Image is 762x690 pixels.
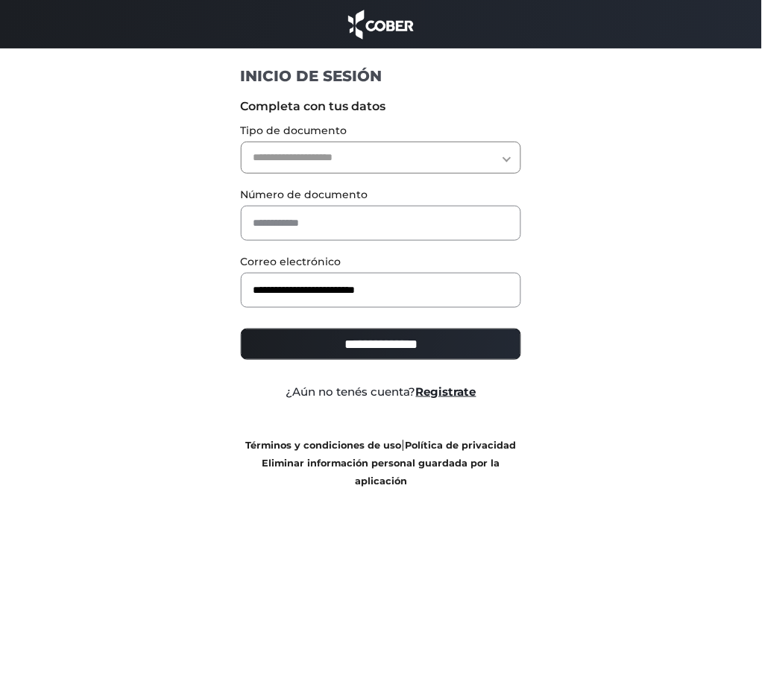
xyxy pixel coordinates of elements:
[262,458,500,487] a: Eliminar información personal guardada por la aplicación
[246,440,402,452] a: Términos y condiciones de uso
[241,187,522,203] label: Número de documento
[416,384,476,399] a: Registrate
[230,384,533,401] div: ¿Aún no tenés cuenta?
[344,7,418,41] img: cober_marca.png
[241,254,522,270] label: Correo electrónico
[406,440,517,452] a: Política de privacidad
[241,98,522,115] label: Completa con tus datos
[241,66,522,86] h1: INICIO DE SESIÓN
[241,123,522,139] label: Tipo de documento
[230,437,533,490] div: |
